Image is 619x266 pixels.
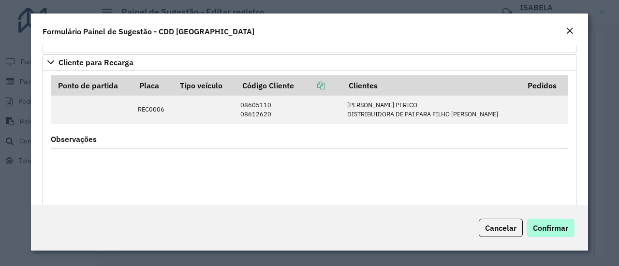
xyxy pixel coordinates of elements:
em: Fechar [566,27,574,35]
th: Pedidos [521,75,568,96]
a: Cliente para Recarga [43,54,576,70]
th: Tipo veículo [174,75,236,96]
th: Ponto de partida [51,75,133,96]
th: Placa [133,75,173,96]
h4: Formulário Painel de Sugestão - CDD [GEOGRAPHIC_DATA] [43,26,254,37]
button: Close [563,25,576,38]
button: Confirmar [527,219,575,237]
td: [PERSON_NAME] PERICO DISTRIBUIDORA DE PAI PARA FILHO [PERSON_NAME] [342,96,521,124]
th: Código Cliente [236,75,342,96]
td: 08605110 08612620 [236,96,342,124]
a: Copiar [294,81,325,90]
label: Observações [51,133,97,145]
th: Clientes [342,75,521,96]
span: Cliente para Recarga [59,58,133,66]
div: Cliente para Recarga [43,70,576,242]
td: REC0006 [133,96,173,124]
span: Confirmar [533,223,568,233]
button: Cancelar [479,219,523,237]
span: Cancelar [485,223,516,233]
